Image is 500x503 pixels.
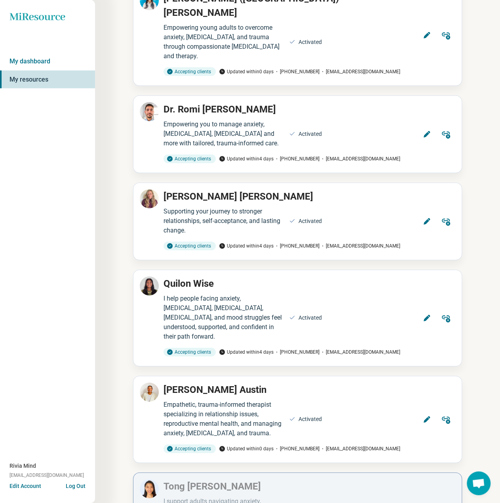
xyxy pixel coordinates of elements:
div: Accepting clients [163,348,216,356]
p: Dr. Romi [PERSON_NAME] [163,102,276,116]
span: Updated within 0 days [219,68,274,75]
button: Edit Account [10,482,41,490]
span: [PHONE_NUMBER] [274,155,319,162]
span: [EMAIL_ADDRESS][DOMAIN_NAME] [319,349,400,356]
div: Activated [298,415,322,423]
span: [PHONE_NUMBER] [274,445,319,452]
a: Open chat [467,471,490,495]
span: [EMAIL_ADDRESS][DOMAIN_NAME] [319,155,400,162]
div: I help people facing anxiety, [MEDICAL_DATA], [MEDICAL_DATA], [MEDICAL_DATA], and mood struggles ... [163,294,284,341]
div: Accepting clients [163,154,216,163]
span: Updated within 4 days [219,155,274,162]
p: [PERSON_NAME] [PERSON_NAME] [163,189,313,204]
span: [EMAIL_ADDRESS][DOMAIN_NAME] [319,68,400,75]
div: Empowering you to manage anxiety, [MEDICAL_DATA], [MEDICAL_DATA] and more with tailored, trauma-i... [163,120,284,148]
div: Accepting clients [163,67,216,76]
span: Rivia Mind [10,462,36,470]
div: Activated [298,217,322,225]
div: Supporting your journey to stronger relationships, self-acceptance, and lasting change. [163,207,284,235]
div: Empathetic, trauma-informed therapist specializing in relationship issues, reproductive mental he... [163,400,284,438]
p: [PERSON_NAME] Austin [163,383,266,397]
span: Updated within 4 days [219,242,274,250]
div: Accepting clients [163,242,216,250]
div: Activated [298,38,322,46]
span: [PHONE_NUMBER] [274,242,319,250]
span: [EMAIL_ADDRESS][DOMAIN_NAME] [319,445,400,452]
span: [PHONE_NUMBER] [274,349,319,356]
div: Accepting clients [163,444,216,453]
div: Activated [298,314,322,322]
button: Log Out [66,482,86,488]
p: Quilon Wise [163,276,214,291]
p: Tong [PERSON_NAME] [163,479,261,493]
div: Activated [298,130,322,138]
span: Updated within 0 days [219,445,274,452]
div: Empowering young adults to overcome anxiety, [MEDICAL_DATA], and trauma through compassionate [ME... [163,23,284,61]
span: Updated within 4 days [219,349,274,356]
span: [EMAIL_ADDRESS][DOMAIN_NAME] [319,242,400,250]
span: [PHONE_NUMBER] [274,68,319,75]
span: [EMAIL_ADDRESS][DOMAIN_NAME] [10,472,84,479]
